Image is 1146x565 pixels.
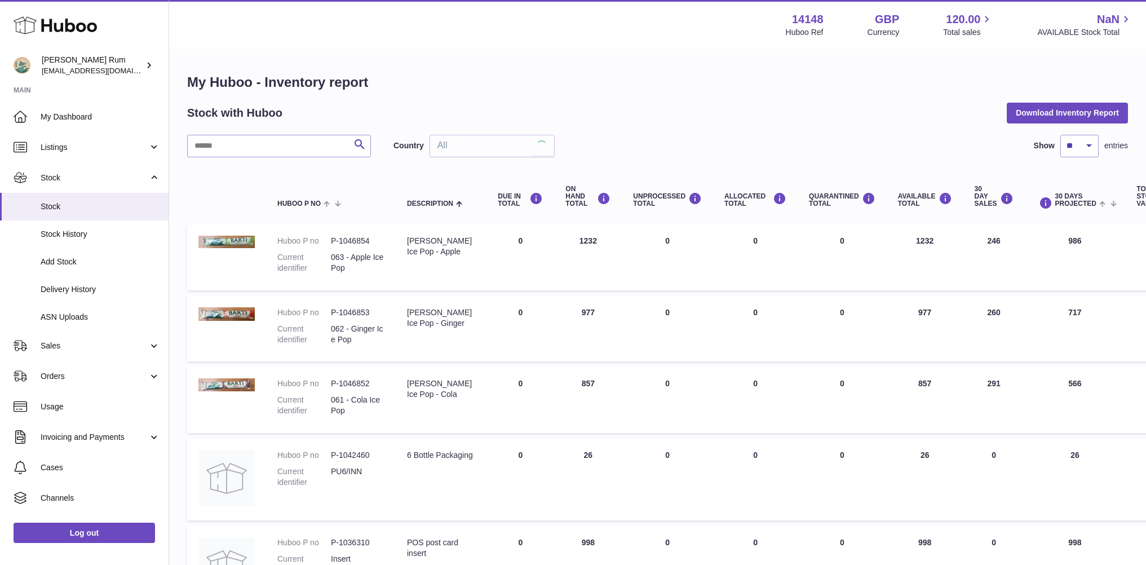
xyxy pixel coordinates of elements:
[41,312,160,323] span: ASN Uploads
[840,236,844,245] span: 0
[331,307,384,318] dd: P-1046853
[622,296,713,362] td: 0
[277,537,331,548] dt: Huboo P no
[840,538,844,547] span: 0
[407,236,475,257] div: [PERSON_NAME] Ice Pop - Apple
[633,192,702,208] div: UNPROCESSED Total
[277,236,331,246] dt: Huboo P no
[42,55,143,76] div: [PERSON_NAME] Rum
[41,229,160,240] span: Stock History
[963,439,1025,520] td: 0
[331,537,384,548] dd: P-1036310
[887,367,963,433] td: 857
[407,307,475,329] div: [PERSON_NAME] Ice Pop - Ginger
[887,296,963,362] td: 977
[41,341,148,351] span: Sales
[41,462,160,473] span: Cases
[554,367,622,433] td: 857
[713,224,798,290] td: 0
[277,200,321,208] span: Huboo P no
[840,451,844,460] span: 0
[975,186,1014,208] div: 30 DAY SALES
[331,466,384,488] dd: PU6/INN
[1034,140,1055,151] label: Show
[277,450,331,461] dt: Huboo P no
[1037,12,1132,38] a: NaN AVAILABLE Stock Total
[809,192,875,208] div: QUARANTINED Total
[331,395,384,416] dd: 061 - Cola Ice Pop
[486,367,554,433] td: 0
[1025,439,1126,520] td: 26
[331,236,384,246] dd: P-1046854
[840,308,844,317] span: 0
[41,284,160,295] span: Delivery History
[1097,12,1120,27] span: NaN
[724,192,786,208] div: ALLOCATED Total
[713,296,798,362] td: 0
[713,367,798,433] td: 0
[792,12,824,27] strong: 14148
[898,192,952,208] div: AVAILABLE Total
[713,439,798,520] td: 0
[198,307,255,321] img: product image
[277,252,331,273] dt: Current identifier
[622,367,713,433] td: 0
[486,296,554,362] td: 0
[943,27,993,38] span: Total sales
[486,224,554,290] td: 0
[407,378,475,400] div: [PERSON_NAME] Ice Pop - Cola
[554,439,622,520] td: 26
[946,12,980,27] span: 120.00
[41,371,148,382] span: Orders
[277,395,331,416] dt: Current identifier
[331,252,384,273] dd: 063 - Apple Ice Pop
[1037,27,1132,38] span: AVAILABLE Stock Total
[1025,367,1126,433] td: 566
[187,105,282,121] h2: Stock with Huboo
[622,439,713,520] td: 0
[41,142,148,153] span: Listings
[14,523,155,543] a: Log out
[187,73,1128,91] h1: My Huboo - Inventory report
[198,450,255,506] img: product image
[198,378,255,391] img: product image
[963,367,1025,433] td: 291
[840,379,844,388] span: 0
[1025,224,1126,290] td: 986
[277,307,331,318] dt: Huboo P no
[198,236,255,248] img: product image
[407,450,475,461] div: 6 Bottle Packaging
[277,378,331,389] dt: Huboo P no
[277,324,331,345] dt: Current identifier
[41,401,160,412] span: Usage
[331,324,384,345] dd: 062 - Ginger Ice Pop
[622,224,713,290] td: 0
[14,57,30,74] img: mail@bartirum.wales
[331,450,384,461] dd: P-1042460
[1025,296,1126,362] td: 717
[875,12,899,27] strong: GBP
[786,27,824,38] div: Huboo Ref
[565,186,610,208] div: ON HAND Total
[393,140,424,151] label: Country
[1104,140,1128,151] span: entries
[498,192,543,208] div: DUE IN TOTAL
[887,439,963,520] td: 26
[943,12,993,38] a: 120.00 Total sales
[868,27,900,38] div: Currency
[486,439,554,520] td: 0
[41,173,148,183] span: Stock
[963,296,1025,362] td: 260
[963,224,1025,290] td: 246
[554,224,622,290] td: 1232
[887,224,963,290] td: 1232
[41,432,148,443] span: Invoicing and Payments
[1055,193,1096,208] span: 30 DAYS PROJECTED
[277,466,331,488] dt: Current identifier
[1007,103,1128,123] button: Download Inventory Report
[41,493,160,504] span: Channels
[331,378,384,389] dd: P-1046852
[42,66,166,75] span: [EMAIL_ADDRESS][DOMAIN_NAME]
[407,537,475,559] div: POS post card insert
[41,201,160,212] span: Stock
